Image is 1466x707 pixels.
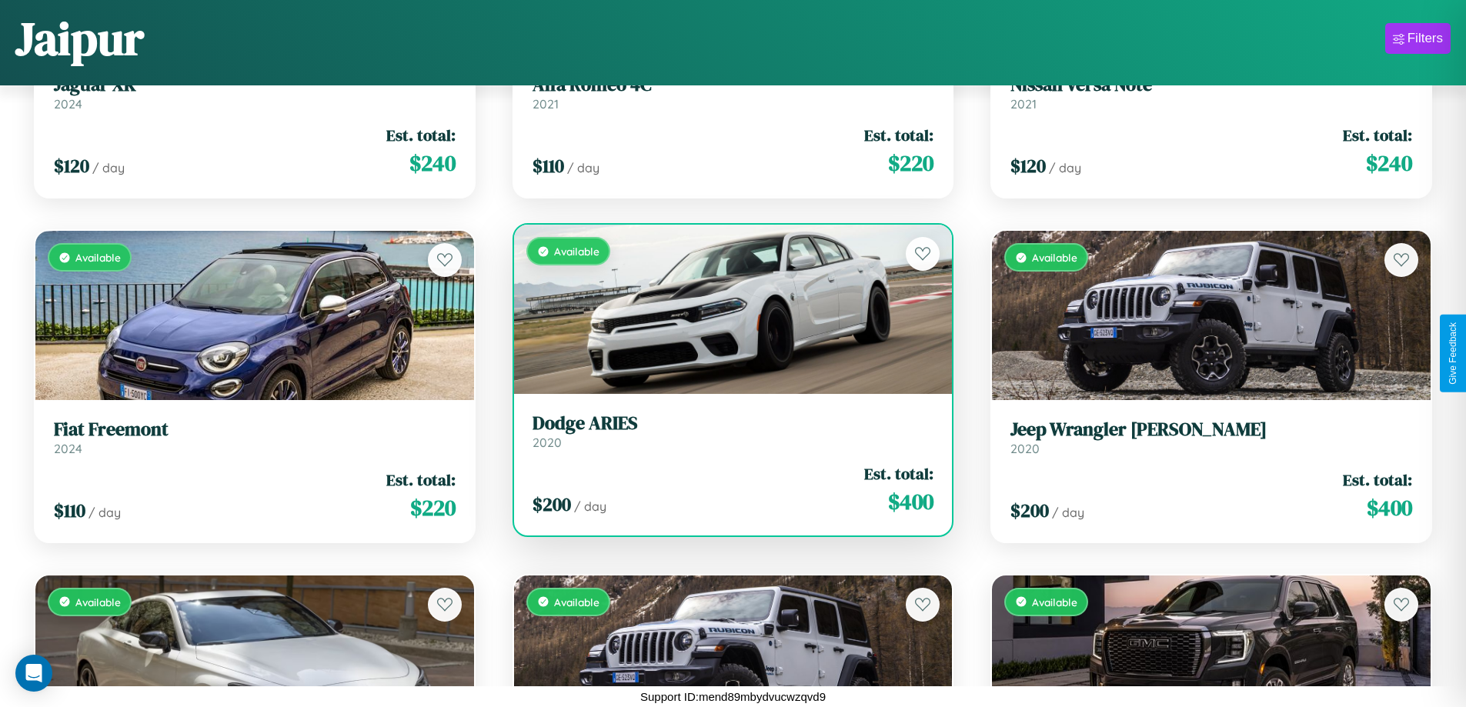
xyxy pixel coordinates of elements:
[1448,322,1458,385] div: Give Feedback
[1049,160,1081,175] span: / day
[533,412,934,435] h3: Dodge ARIES
[533,412,934,450] a: Dodge ARIES2020
[1343,469,1412,491] span: Est. total:
[54,74,456,96] h3: Jaguar XK
[533,74,934,112] a: Alfa Romeo 4C2021
[1032,595,1077,609] span: Available
[1343,124,1412,146] span: Est. total:
[888,148,933,178] span: $ 220
[386,124,456,146] span: Est. total:
[1366,148,1412,178] span: $ 240
[1010,153,1046,178] span: $ 120
[54,153,89,178] span: $ 120
[54,498,85,523] span: $ 110
[15,7,144,70] h1: Jaipur
[88,505,121,520] span: / day
[1010,419,1412,456] a: Jeep Wrangler [PERSON_NAME]2020
[54,419,456,441] h3: Fiat Freemont
[1385,23,1451,54] button: Filters
[533,492,571,517] span: $ 200
[533,96,559,112] span: 2021
[54,74,456,112] a: Jaguar XK2024
[1010,96,1037,112] span: 2021
[54,96,82,112] span: 2024
[54,441,82,456] span: 2024
[1010,74,1412,112] a: Nissan Versa Note2021
[1032,251,1077,264] span: Available
[1010,498,1049,523] span: $ 200
[75,595,121,609] span: Available
[1010,74,1412,96] h3: Nissan Versa Note
[92,160,125,175] span: / day
[864,124,933,146] span: Est. total:
[1010,441,1040,456] span: 2020
[554,595,599,609] span: Available
[574,499,606,514] span: / day
[640,686,826,707] p: Support ID: mend89mbydvucwzqvd9
[533,74,934,96] h3: Alfa Romeo 4C
[1010,419,1412,441] h3: Jeep Wrangler [PERSON_NAME]
[888,486,933,517] span: $ 400
[533,153,564,178] span: $ 110
[54,419,456,456] a: Fiat Freemont2024
[386,469,456,491] span: Est. total:
[75,251,121,264] span: Available
[533,435,562,450] span: 2020
[1408,31,1443,46] div: Filters
[1367,492,1412,523] span: $ 400
[554,245,599,258] span: Available
[567,160,599,175] span: / day
[409,148,456,178] span: $ 240
[864,462,933,485] span: Est. total:
[1052,505,1084,520] span: / day
[15,655,52,692] div: Open Intercom Messenger
[410,492,456,523] span: $ 220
